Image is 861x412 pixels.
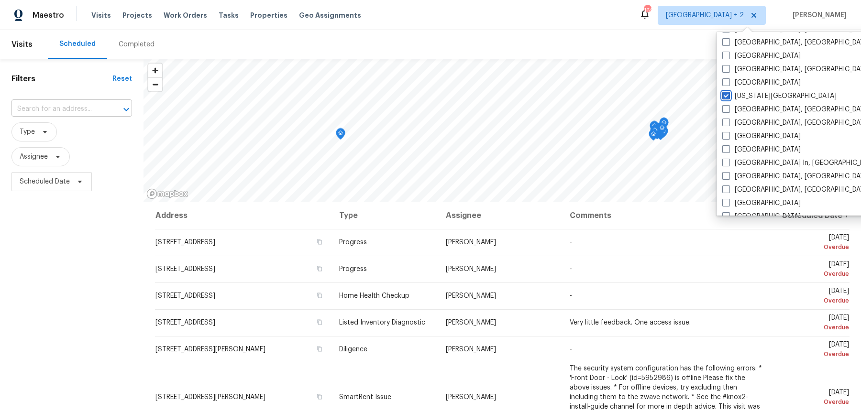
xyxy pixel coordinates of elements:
span: Properties [250,11,287,20]
span: [PERSON_NAME] [446,239,496,246]
span: [DATE] [778,314,849,332]
span: Progress [339,239,367,246]
div: Overdue [778,269,849,279]
span: - [570,293,572,299]
button: Zoom out [148,77,162,91]
span: [PERSON_NAME] [446,266,496,272]
div: Overdue [778,296,849,305]
span: [DATE] [778,389,849,407]
span: Type [20,127,35,137]
span: [STREET_ADDRESS] [155,239,215,246]
div: Map marker [657,123,667,138]
button: Copy Address [315,291,324,300]
span: [STREET_ADDRESS][PERSON_NAME] [155,394,265,401]
span: [DATE] [778,288,849,305]
button: Copy Address [315,392,324,401]
button: Copy Address [315,318,324,326]
th: Type [331,202,438,229]
label: [GEOGRAPHIC_DATA] [722,198,801,208]
button: Zoom in [148,64,162,77]
span: [STREET_ADDRESS][PERSON_NAME] [155,346,265,353]
label: [GEOGRAPHIC_DATA] [722,51,801,61]
span: - [570,266,572,272]
label: [GEOGRAPHIC_DATA] [722,145,801,154]
div: Overdue [778,397,849,407]
span: [GEOGRAPHIC_DATA] + 2 [666,11,744,20]
button: Copy Address [315,238,324,246]
span: [DATE] [778,261,849,279]
div: Overdue [778,323,849,332]
div: Reset [112,74,132,84]
span: - [570,239,572,246]
span: Progress [339,266,367,272]
span: [PERSON_NAME] [446,293,496,299]
div: Overdue [778,242,849,252]
span: [STREET_ADDRESS] [155,293,215,299]
span: SmartRent Issue [339,394,391,401]
label: [GEOGRAPHIC_DATA] [722,212,801,221]
div: Map marker [336,128,345,143]
div: Map marker [654,124,664,139]
span: Visits [11,34,33,55]
span: Diligence [339,346,367,353]
th: Address [155,202,331,229]
span: Very little feedback. One access issue. [570,319,691,326]
input: Search for an address... [11,102,105,117]
span: Zoom out [148,78,162,91]
span: [STREET_ADDRESS] [155,319,215,326]
span: Projects [122,11,152,20]
span: [DATE] [778,341,849,359]
th: Scheduled Date ↑ [771,202,850,229]
canvas: Map [143,59,861,202]
div: Map marker [650,121,659,136]
th: Assignee [438,202,562,229]
span: Visits [91,11,111,20]
th: Comments [562,202,771,229]
span: Listed Inventory Diagnostic [339,319,425,326]
span: Home Health Checkup [339,293,409,299]
div: Map marker [659,118,669,132]
div: Completed [119,40,155,49]
div: 169 [644,6,651,15]
span: [DATE] [778,234,849,252]
span: Scheduled Date [20,177,70,186]
span: Assignee [20,152,48,162]
div: Map marker [650,125,660,140]
div: Map marker [654,123,663,138]
span: [PERSON_NAME] [446,319,496,326]
span: [PERSON_NAME] [446,346,496,353]
div: Overdue [778,349,849,359]
h1: Filters [11,74,112,84]
span: - [570,346,572,353]
a: Mapbox homepage [146,188,188,199]
span: [PERSON_NAME] [789,11,847,20]
span: [PERSON_NAME] [446,394,496,401]
span: Geo Assignments [299,11,361,20]
div: Scheduled [59,39,96,49]
span: [STREET_ADDRESS] [155,266,215,272]
div: Map marker [649,129,658,144]
label: [GEOGRAPHIC_DATA] [722,131,801,141]
div: Map marker [653,124,663,139]
span: Work Orders [164,11,207,20]
label: [GEOGRAPHIC_DATA] [722,78,801,87]
div: Map marker [651,125,661,140]
span: Maestro [33,11,64,20]
button: Copy Address [315,264,324,273]
button: Open [120,103,133,116]
button: Copy Address [315,345,324,353]
label: [US_STATE][GEOGRAPHIC_DATA] [722,91,837,101]
span: Tasks [219,12,239,19]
